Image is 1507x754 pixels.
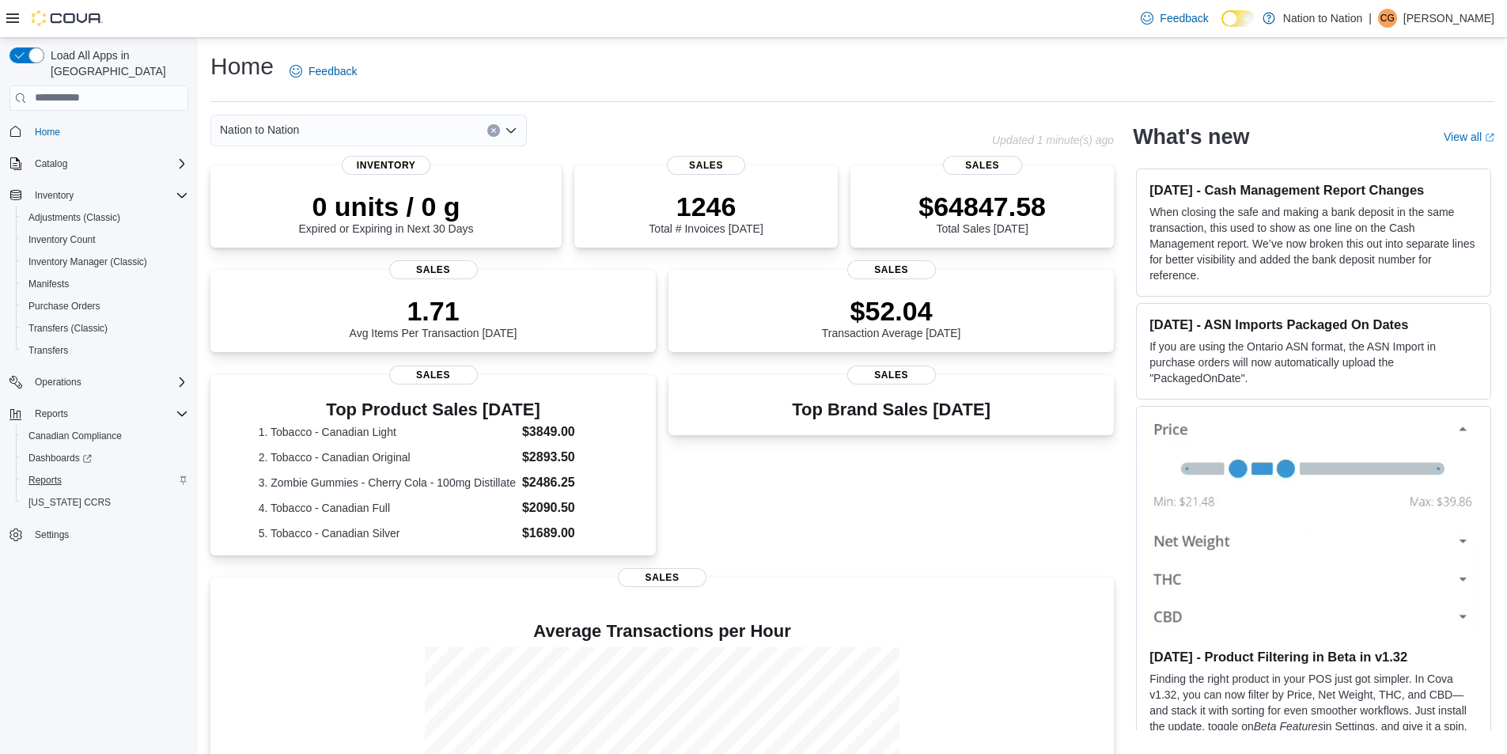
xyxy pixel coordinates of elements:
[259,475,516,491] dt: 3. Zombie Gummies - Cherry Cola - 100mg Distillate
[32,10,103,26] img: Cova
[28,525,75,544] a: Settings
[487,124,500,137] button: Clear input
[16,469,195,491] button: Reports
[28,256,147,268] span: Inventory Manager (Classic)
[28,211,120,224] span: Adjustments (Classic)
[1133,124,1249,150] h2: What's new
[847,260,936,279] span: Sales
[350,295,517,339] div: Avg Items Per Transaction [DATE]
[847,366,936,385] span: Sales
[28,278,69,290] span: Manifests
[22,297,107,316] a: Purchase Orders
[22,319,188,338] span: Transfers (Classic)
[1403,9,1494,28] p: [PERSON_NAME]
[9,114,188,588] nav: Complex example
[35,189,74,202] span: Inventory
[28,404,74,423] button: Reports
[28,123,66,142] a: Home
[943,156,1022,175] span: Sales
[1134,2,1214,34] a: Feedback
[522,498,608,517] dd: $2090.50
[389,366,478,385] span: Sales
[28,373,188,392] span: Operations
[299,191,474,222] p: 0 units / 0 g
[28,322,108,335] span: Transfers (Classic)
[389,260,478,279] span: Sales
[210,51,274,82] h1: Home
[22,297,188,316] span: Purchase Orders
[649,191,763,222] p: 1246
[1369,9,1372,28] p: |
[522,422,608,441] dd: $3849.00
[1160,10,1208,26] span: Feedback
[16,425,195,447] button: Canadian Compliance
[918,191,1046,235] div: Total Sales [DATE]
[35,529,69,541] span: Settings
[28,474,62,487] span: Reports
[22,341,74,360] a: Transfers
[22,449,98,468] a: Dashboards
[28,525,188,544] span: Settings
[220,120,299,139] span: Nation to Nation
[259,400,608,419] h3: Top Product Sales [DATE]
[35,157,67,170] span: Catalog
[259,449,516,465] dt: 2. Tobacco - Canadian Original
[22,208,127,227] a: Adjustments (Classic)
[822,295,961,327] p: $52.04
[28,233,96,246] span: Inventory Count
[22,449,188,468] span: Dashboards
[28,154,188,173] span: Catalog
[28,154,74,173] button: Catalog
[28,404,188,423] span: Reports
[649,191,763,235] div: Total # Invoices [DATE]
[1149,671,1478,750] p: Finding the right product in your POS just got simpler. In Cova v1.32, you can now filter by Pric...
[16,317,195,339] button: Transfers (Classic)
[22,426,128,445] a: Canadian Compliance
[1149,316,1478,332] h3: [DATE] - ASN Imports Packaged On Dates
[1485,133,1494,142] svg: External link
[22,493,117,512] a: [US_STATE] CCRS
[3,403,195,425] button: Reports
[1380,9,1395,28] span: CG
[28,300,100,313] span: Purchase Orders
[1149,204,1478,283] p: When closing the safe and making a bank deposit in the same transaction, this used to show as one...
[309,63,357,79] span: Feedback
[350,295,517,327] p: 1.71
[22,471,68,490] a: Reports
[283,55,363,87] a: Feedback
[505,124,517,137] button: Open list of options
[28,373,88,392] button: Operations
[1283,9,1362,28] p: Nation to Nation
[16,273,195,295] button: Manifests
[299,191,474,235] div: Expired or Expiring in Next 30 Days
[35,126,60,138] span: Home
[16,251,195,273] button: Inventory Manager (Classic)
[223,622,1101,641] h4: Average Transactions per Hour
[522,448,608,467] dd: $2893.50
[22,426,188,445] span: Canadian Compliance
[667,156,746,175] span: Sales
[22,493,188,512] span: Washington CCRS
[3,371,195,393] button: Operations
[22,252,153,271] a: Inventory Manager (Classic)
[822,295,961,339] div: Transaction Average [DATE]
[22,230,102,249] a: Inventory Count
[28,452,92,464] span: Dashboards
[16,447,195,469] a: Dashboards
[35,376,81,388] span: Operations
[1149,649,1478,665] h3: [DATE] - Product Filtering in Beta in v1.32
[16,229,195,251] button: Inventory Count
[1378,9,1397,28] div: Christa Gutierrez
[28,122,188,142] span: Home
[1221,10,1255,27] input: Dark Mode
[3,184,195,206] button: Inventory
[259,525,516,541] dt: 5. Tobacco - Canadian Silver
[792,400,990,419] h3: Top Brand Sales [DATE]
[992,134,1114,146] p: Updated 1 minute(s) ago
[22,275,188,294] span: Manifests
[22,275,75,294] a: Manifests
[28,430,122,442] span: Canadian Compliance
[28,186,188,205] span: Inventory
[16,295,195,317] button: Purchase Orders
